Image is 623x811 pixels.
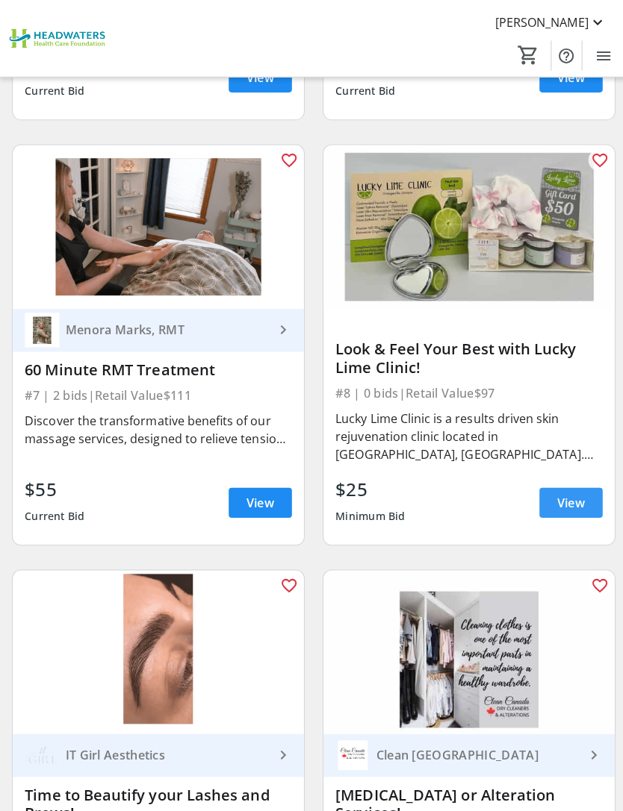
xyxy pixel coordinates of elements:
[13,729,302,771] a: IT Girl AestheticsIT Girl Aesthetics
[245,68,272,86] span: View
[333,77,393,104] div: Current Bid
[548,40,577,70] button: Help
[333,407,598,460] div: Lucky Lime Clinic is a results driven skin rejuvenation clinic located in [GEOGRAPHIC_DATA], [GEO...
[25,409,290,445] div: Discover the transformative benefits of our massage services, designed to relieve tension, improv...
[536,62,598,92] a: View
[586,572,604,590] mat-icon: favorite_outline
[580,741,598,759] mat-icon: keyboard_arrow_right
[13,307,302,349] a: Menora Marks, RMTMenora Marks, RMT
[333,733,368,767] img: Clean Canada
[584,40,614,70] button: Menu
[492,13,584,31] span: [PERSON_NAME]
[333,472,403,499] div: $25
[278,572,296,590] mat-icon: favorite_outline
[25,733,59,767] img: IT Girl Aesthetics
[25,382,290,403] div: #7 | 2 bids | Retail Value $111
[480,10,614,34] button: [PERSON_NAME]
[554,490,580,508] span: View
[245,490,272,508] span: View
[25,499,84,526] div: Current Bid
[9,10,108,66] img: Headwaters Health Care Foundation's Logo
[13,566,302,729] img: Time to Beautify your Lashes and Brows!
[25,358,290,376] div: 60 Minute RMT Treatment
[13,144,302,307] img: 60 Minute RMT Treatment
[278,150,296,168] mat-icon: favorite_outline
[333,338,598,374] div: Look & Feel Your Best with Lucky Lime Clinic!
[25,472,84,499] div: $55
[25,310,59,345] img: Menora Marks, RMT
[59,742,272,757] div: IT Girl Aesthetics
[368,742,580,757] div: Clean [GEOGRAPHIC_DATA]
[272,319,290,336] mat-icon: keyboard_arrow_right
[321,144,610,307] img: Look & Feel Your Best with Lucky Lime Clinic!
[321,566,610,729] img: Dry Cleaning or Alteration Services!
[554,68,580,86] span: View
[227,62,290,92] a: View
[333,499,403,526] div: Minimum Bid
[511,41,538,68] button: Cart
[25,77,84,104] div: Current Bid
[333,380,598,401] div: #8 | 0 bids | Retail Value $97
[59,320,272,335] div: Menora Marks, RMT
[227,484,290,514] a: View
[586,150,604,168] mat-icon: favorite_outline
[272,741,290,759] mat-icon: keyboard_arrow_right
[321,729,610,771] a: Clean CanadaClean [GEOGRAPHIC_DATA]
[536,484,598,514] a: View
